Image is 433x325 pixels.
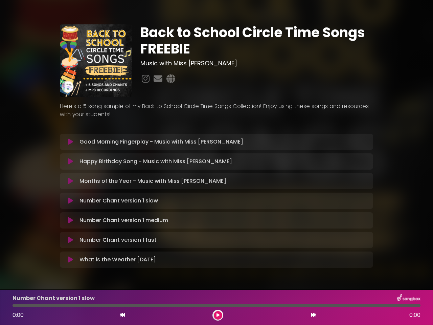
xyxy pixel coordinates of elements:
[79,216,168,224] p: Number Chant version 1 medium
[79,236,157,244] p: Number Chant version 1 fast
[140,24,373,57] h1: Back to School Circle Time Songs FREEBIE
[397,294,420,303] img: songbox-logo-white.png
[60,24,132,97] img: FaQTVlJfRiSsofDUrnRH
[79,197,158,205] p: Number Chant version 1 slow
[79,157,232,166] p: Happy Birthday Song - Music with Miss [PERSON_NAME]
[60,102,373,118] p: Here's a 5 song sample of my Back to School Circle Time Songs Collection! Enjoy using these songs...
[79,256,156,264] p: What is the Weather [DATE]
[13,294,95,302] p: Number Chant version 1 slow
[140,60,373,67] h3: Music with Miss [PERSON_NAME]
[79,138,243,146] p: Good Morning Fingerplay - Music with Miss [PERSON_NAME]
[79,177,226,185] p: Months of the Year - Music with Miss [PERSON_NAME]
